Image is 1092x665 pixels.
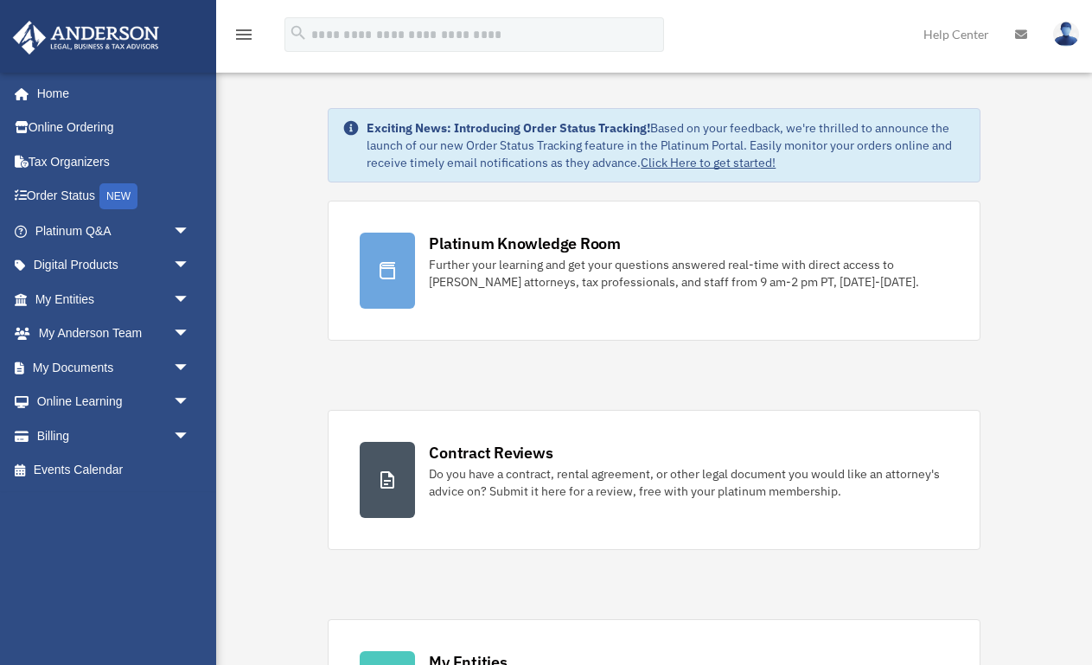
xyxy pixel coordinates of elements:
[367,120,650,136] strong: Exciting News: Introducing Order Status Tracking!
[173,317,208,352] span: arrow_drop_down
[429,442,552,464] div: Contract Reviews
[233,24,254,45] i: menu
[328,201,980,341] a: Platinum Knowledge Room Further your learning and get your questions answered real-time with dire...
[429,256,948,291] div: Further your learning and get your questions answered real-time with direct access to [PERSON_NAM...
[173,214,208,249] span: arrow_drop_down
[12,144,216,179] a: Tax Organizers
[429,465,948,500] div: Do you have a contract, rental agreement, or other legal document you would like an attorney's ad...
[12,453,216,488] a: Events Calendar
[12,214,216,248] a: Platinum Q&Aarrow_drop_down
[12,317,216,351] a: My Anderson Teamarrow_drop_down
[99,183,137,209] div: NEW
[289,23,308,42] i: search
[1053,22,1079,47] img: User Pic
[173,248,208,284] span: arrow_drop_down
[173,385,208,420] span: arrow_drop_down
[367,119,965,171] div: Based on your feedback, we're thrilled to announce the launch of our new Order Status Tracking fe...
[429,233,621,254] div: Platinum Knowledge Room
[12,385,216,419] a: Online Learningarrow_drop_down
[641,155,776,170] a: Click Here to get started!
[12,350,216,385] a: My Documentsarrow_drop_down
[8,21,164,54] img: Anderson Advisors Platinum Portal
[173,419,208,454] span: arrow_drop_down
[12,419,216,453] a: Billingarrow_drop_down
[12,179,216,214] a: Order StatusNEW
[328,410,980,550] a: Contract Reviews Do you have a contract, rental agreement, or other legal document you would like...
[12,282,216,317] a: My Entitiesarrow_drop_down
[12,76,208,111] a: Home
[173,282,208,317] span: arrow_drop_down
[12,111,216,145] a: Online Ordering
[12,248,216,283] a: Digital Productsarrow_drop_down
[233,30,254,45] a: menu
[173,350,208,386] span: arrow_drop_down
